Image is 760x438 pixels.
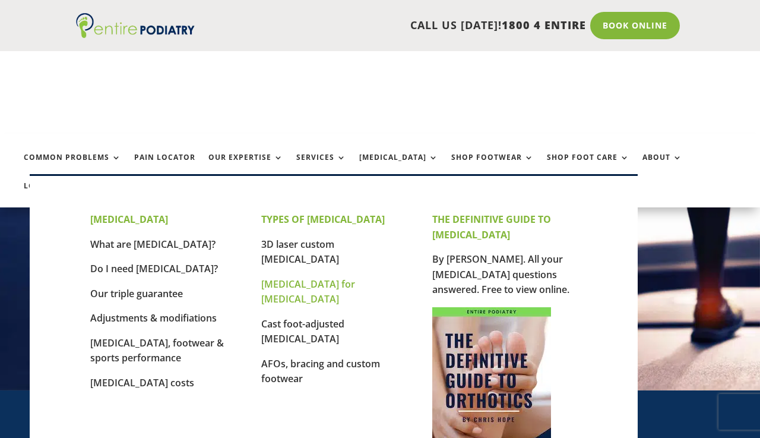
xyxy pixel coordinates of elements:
a: Services [296,153,346,179]
strong: THE DEFINITIVE GUIDE TO [MEDICAL_DATA] [432,213,551,241]
a: Cast foot-adjusted [MEDICAL_DATA] [261,317,344,346]
a: Entire Podiatry [76,29,195,40]
a: [MEDICAL_DATA] [359,153,438,179]
a: About [642,153,682,179]
a: AFOs, bracing and custom footwear [261,357,380,386]
a: Common Problems [24,153,121,179]
a: [MEDICAL_DATA] costs [90,376,194,389]
span: 1800 4 ENTIRE [502,18,586,32]
a: Pain Locator [134,153,195,179]
a: What are [MEDICAL_DATA]? [90,238,216,251]
strong: TYPES OF [MEDICAL_DATA] [261,213,385,226]
a: Our Expertise [208,153,283,179]
a: Our triple guarantee [90,287,183,300]
a: Do I need [MEDICAL_DATA]? [90,262,218,275]
p: CALL US [DATE]! [213,18,586,33]
a: 3D laser custom [MEDICAL_DATA] [261,238,339,266]
img: logo (1) [76,13,195,38]
a: Shop Footwear [451,153,534,179]
strong: [MEDICAL_DATA] [90,213,168,226]
a: Shop Foot Care [547,153,629,179]
a: Locations [24,182,83,207]
a: [MEDICAL_DATA] for [MEDICAL_DATA] [261,278,355,306]
a: By [PERSON_NAME]. All your [MEDICAL_DATA] questions answered. Free to view online. [432,253,569,296]
a: Adjustments & modifiations [90,311,217,324]
a: [MEDICAL_DATA], footwear & sports performance [90,336,224,365]
a: Book Online [590,12,680,39]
